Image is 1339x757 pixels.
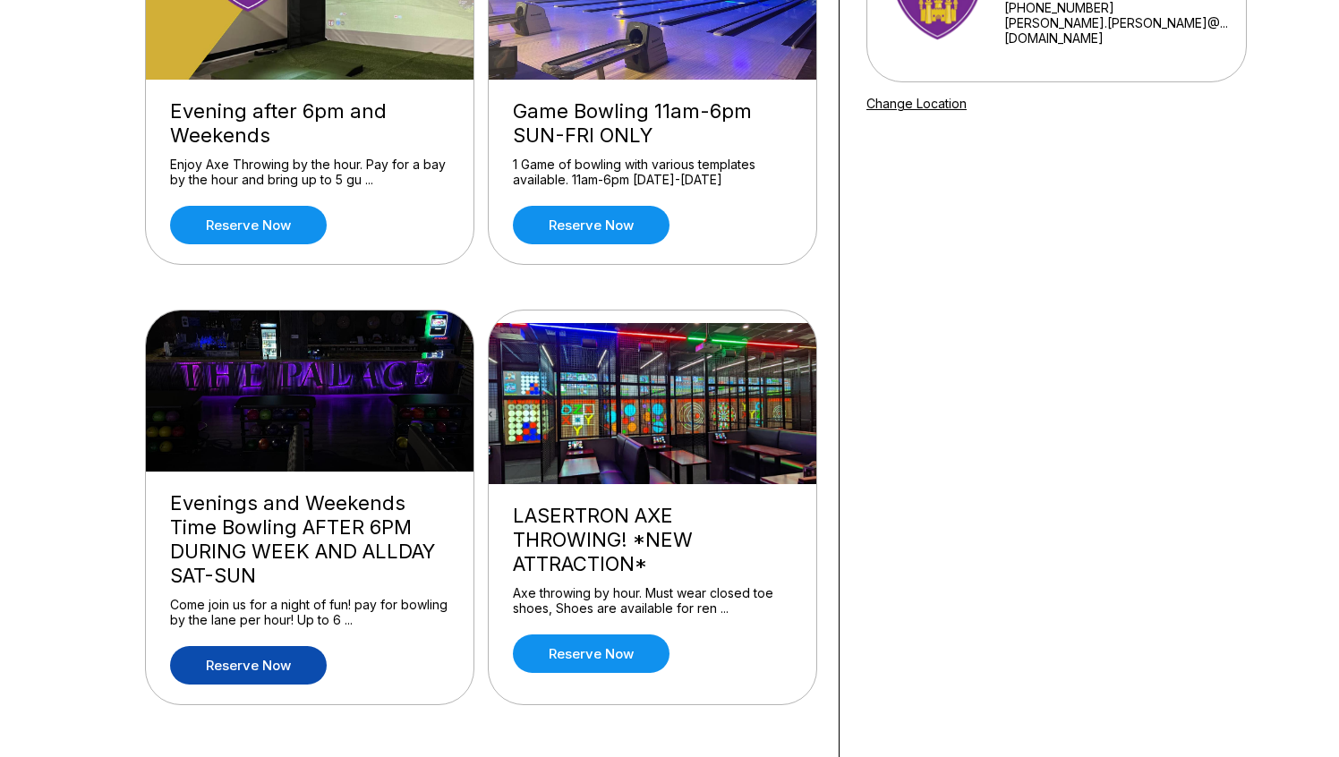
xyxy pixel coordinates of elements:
[513,504,792,576] div: LASERTRON AXE THROWING! *NEW ATTRACTION*
[513,206,669,244] a: Reserve now
[866,96,967,111] a: Change Location
[170,491,449,588] div: Evenings and Weekends Time Bowling AFTER 6PM DURING WEEK AND ALLDAY SAT-SUN
[1004,15,1239,46] a: [PERSON_NAME].[PERSON_NAME]@...[DOMAIN_NAME]
[489,323,818,484] img: LASERTRON AXE THROWING! *NEW ATTRACTION*
[146,310,475,472] img: Evenings and Weekends Time Bowling AFTER 6PM DURING WEEK AND ALLDAY SAT-SUN
[170,157,449,188] div: Enjoy Axe Throwing by the hour. Pay for a bay by the hour and bring up to 5 gu ...
[170,597,449,628] div: Come join us for a night of fun! pay for bowling by the lane per hour! Up to 6 ...
[513,99,792,148] div: Game Bowling 11am-6pm SUN-FRI ONLY
[170,206,327,244] a: Reserve now
[513,585,792,617] div: Axe throwing by hour. Must wear closed toe shoes, Shoes are available for ren ...
[170,99,449,148] div: Evening after 6pm and Weekends
[513,157,792,188] div: 1 Game of bowling with various templates available. 11am-6pm [DATE]-[DATE]
[513,634,669,673] a: Reserve now
[170,646,327,685] a: Reserve now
